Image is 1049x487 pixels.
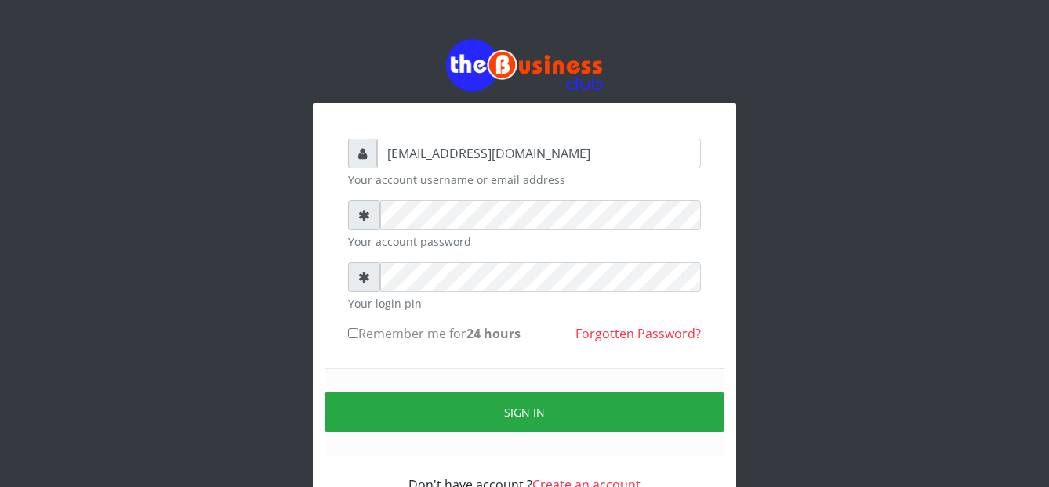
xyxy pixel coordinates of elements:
[348,233,701,250] small: Your account password
[377,139,701,168] input: Username or email address
[348,324,521,343] label: Remember me for
[575,325,701,342] a: Forgotten Password?
[325,392,724,432] button: Sign in
[348,295,701,312] small: Your login pin
[466,325,521,342] b: 24 hours
[348,328,358,338] input: Remember me for24 hours
[348,171,701,188] small: Your account username or email address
